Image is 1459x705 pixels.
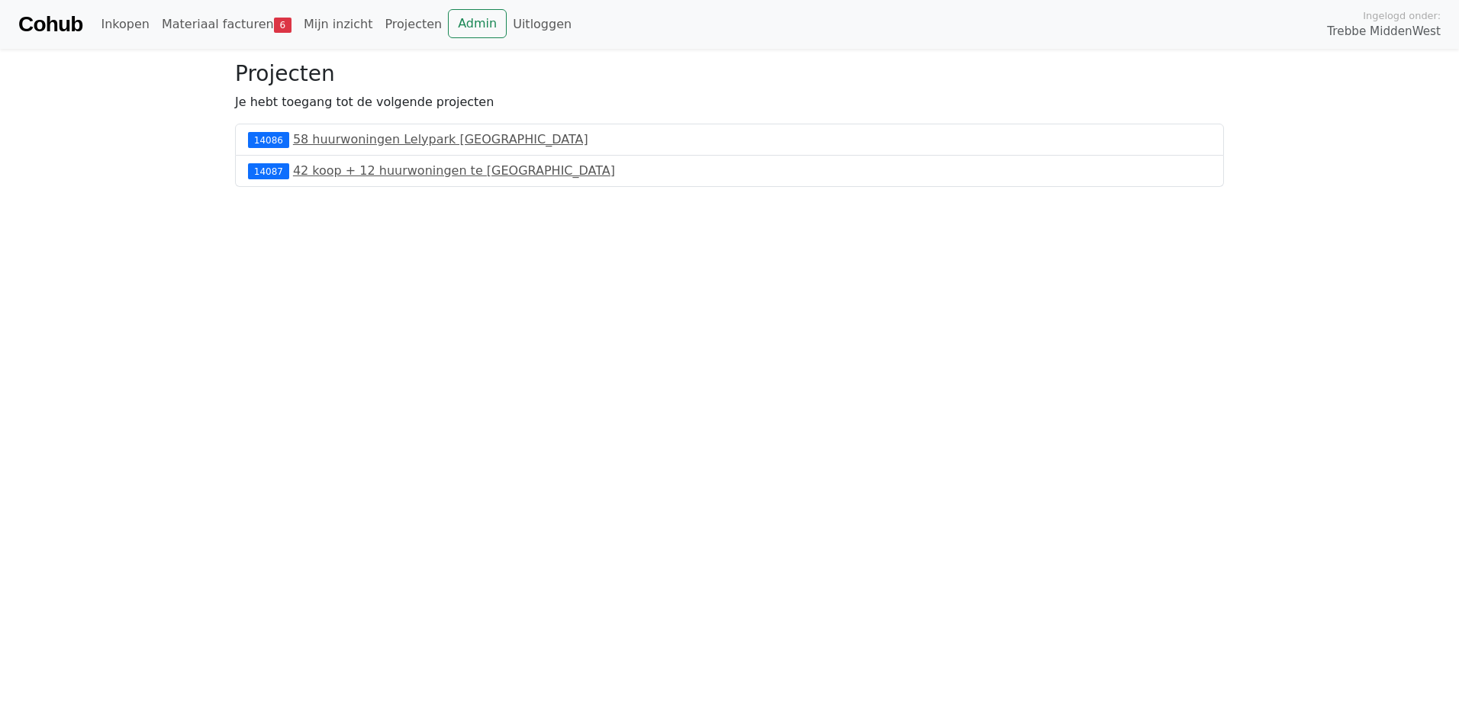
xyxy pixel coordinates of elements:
a: Mijn inzicht [298,9,379,40]
span: Trebbe MiddenWest [1327,23,1441,40]
a: Projecten [378,9,448,40]
div: 14087 [248,163,289,179]
a: Inkopen [95,9,155,40]
a: 58 huurwoningen Lelypark [GEOGRAPHIC_DATA] [293,132,588,146]
p: Je hebt toegang tot de volgende projecten [235,93,1224,111]
a: Uitloggen [507,9,578,40]
div: 14086 [248,132,289,147]
a: Cohub [18,6,82,43]
span: Ingelogd onder: [1363,8,1441,23]
span: 6 [274,18,291,33]
a: 42 koop + 12 huurwoningen te [GEOGRAPHIC_DATA] [293,163,615,178]
a: Materiaal facturen6 [156,9,298,40]
h3: Projecten [235,61,1224,87]
a: Admin [448,9,507,38]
